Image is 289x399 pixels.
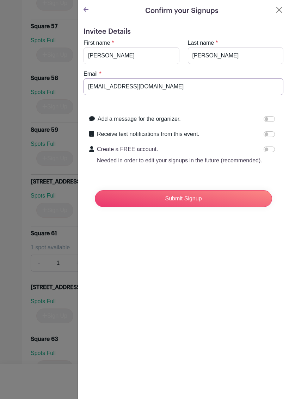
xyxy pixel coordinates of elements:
label: Email [84,70,98,78]
label: First name [84,39,110,47]
p: Needed in order to edit your signups in the future (recommended). [97,156,262,165]
p: Create a FREE account. [97,145,262,154]
input: Submit Signup [95,190,272,207]
label: Last name [188,39,214,47]
label: Receive text notifications from this event. [97,130,199,138]
h5: Confirm your Signups [145,6,219,16]
label: Add a message for the organizer. [98,115,181,123]
h5: Invitee Details [84,27,283,36]
button: Close [275,6,283,14]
